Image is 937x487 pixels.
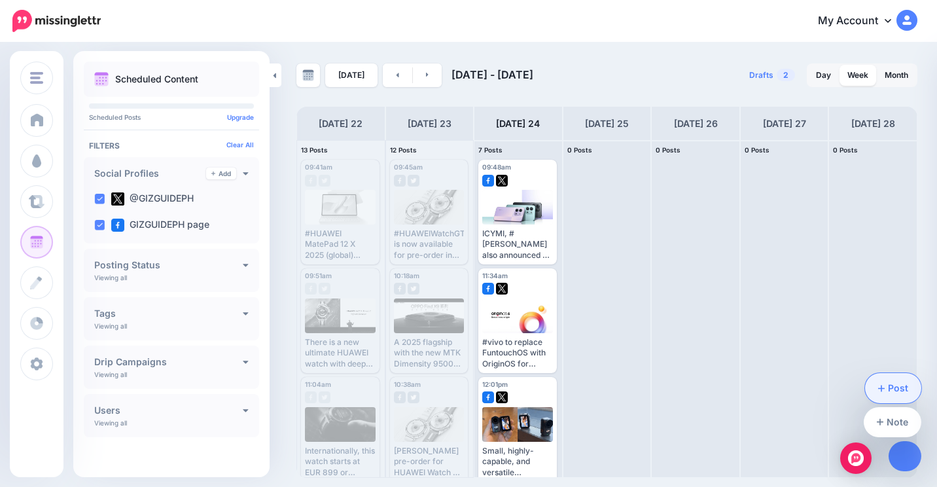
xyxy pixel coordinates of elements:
p: Viewing all [94,370,127,378]
img: calendar-grey-darker.png [302,69,314,81]
a: Post [865,373,922,403]
div: Small, highly-capable, and versatile #DJIOsmoNano Read here: [URL][DOMAIN_NAME] [482,446,553,478]
span: Drafts [749,71,773,79]
span: 0 Posts [745,146,769,154]
h4: [DATE] 25 [585,116,629,132]
img: twitter-grey-square.png [319,175,330,187]
h4: Users [94,406,243,415]
span: 11:04am [305,380,331,388]
h4: Posting Status [94,261,243,270]
p: Viewing all [94,322,127,330]
span: 09:48am [482,163,511,171]
div: Internationally, this watch starts at EUR 899 or around PHP 60.3K (no PH taxes and duties yet) #H... [305,446,376,478]
div: #vivo to replace FuntouchOS with OriginOS for global variants. Read here: [URL][DOMAIN_NAME] [482,337,553,369]
a: [DATE] [325,63,378,87]
img: twitter-square.png [496,391,508,403]
span: [DATE] - [DATE] [451,68,533,81]
img: facebook-square.png [482,175,494,187]
a: Drafts2 [741,63,803,87]
img: menu.png [30,72,43,84]
h4: [DATE] 23 [408,116,451,132]
div: ICYMI, #[PERSON_NAME] also announced a REDMI 15C 5G model apart from the 4G edition. Read here: [... [482,228,553,261]
div: #HUAWEIWatchGT6Series is now available for pre-order in the [GEOGRAPHIC_DATA]. Read here: [URL][D... [394,228,465,261]
span: 09:41am [305,163,332,171]
img: facebook-grey-square.png [394,391,406,403]
a: Month [877,65,916,86]
p: Scheduled Posts [89,114,254,120]
label: GIZGUIDEPH page [111,219,209,232]
span: 11:34am [482,272,508,280]
span: 12 Posts [390,146,417,154]
img: twitter-grey-square.png [408,175,419,187]
h4: Tags [94,309,243,318]
img: facebook-square.png [482,391,494,403]
h4: Drip Campaigns [94,357,243,367]
div: Open Intercom Messenger [840,442,872,474]
p: Scheduled Content [115,75,198,84]
div: There is a new ultimate HUAWEI watch with deep diving support 🔥🔥🔥 #HUAWEIWATCHUltimate2 Read here... [305,337,376,369]
a: My Account [805,5,917,37]
img: facebook-grey-square.png [305,283,317,295]
a: Note [864,407,922,437]
span: 0 Posts [833,146,858,154]
span: 0 Posts [567,146,592,154]
p: Viewing all [94,419,127,427]
a: Add [206,168,236,179]
div: #HUAWEI MatePad 12 X 2025 (global) launched with a large 12-inch 2.8K display, 10,100mAh battery,... [305,228,376,261]
img: twitter-square.png [111,192,124,206]
h4: Social Profiles [94,169,206,178]
a: Clear All [226,141,254,149]
img: facebook-square.png [482,283,494,295]
span: 09:51am [305,272,332,280]
div: A 2025 flagship with the new MTK Dimensity 9500 paired with a MASSIVE 7,500mAh battery? WOW. #OPP... [394,337,465,369]
img: twitter-grey-square.png [408,391,419,403]
p: Viewing all [94,274,127,281]
img: facebook-grey-square.png [394,175,406,187]
img: facebook-square.png [111,219,124,232]
img: twitter-grey-square.png [408,283,419,295]
span: 10:38am [394,380,421,388]
h4: [DATE] 27 [763,116,806,132]
a: Day [808,65,839,86]
img: facebook-grey-square.png [305,391,317,403]
img: facebook-grey-square.png [305,175,317,187]
img: twitter-grey-square.png [319,391,330,403]
span: 2 [777,69,795,81]
div: [PERSON_NAME] pre-order for HUAWEI Watch GT 6 Series sa [GEOGRAPHIC_DATA]. Read here: [URL][DOMAI... [394,446,465,478]
img: Missinglettr [12,10,101,32]
span: 12:01pm [482,380,508,388]
h4: [DATE] 28 [851,116,895,132]
h4: [DATE] 26 [674,116,718,132]
a: Week [840,65,876,86]
span: 0 Posts [656,146,681,154]
span: 09:45am [394,163,423,171]
h4: Filters [89,141,254,151]
span: 13 Posts [301,146,328,154]
span: 10:18am [394,272,419,280]
a: Upgrade [227,113,254,121]
img: twitter-grey-square.png [319,283,330,295]
label: @GIZGUIDEPH [111,192,194,206]
img: facebook-grey-square.png [394,283,406,295]
span: 7 Posts [478,146,503,154]
h4: [DATE] 24 [496,116,540,132]
img: twitter-square.png [496,283,508,295]
h4: [DATE] 22 [319,116,362,132]
img: calendar.png [94,72,109,86]
img: twitter-square.png [496,175,508,187]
